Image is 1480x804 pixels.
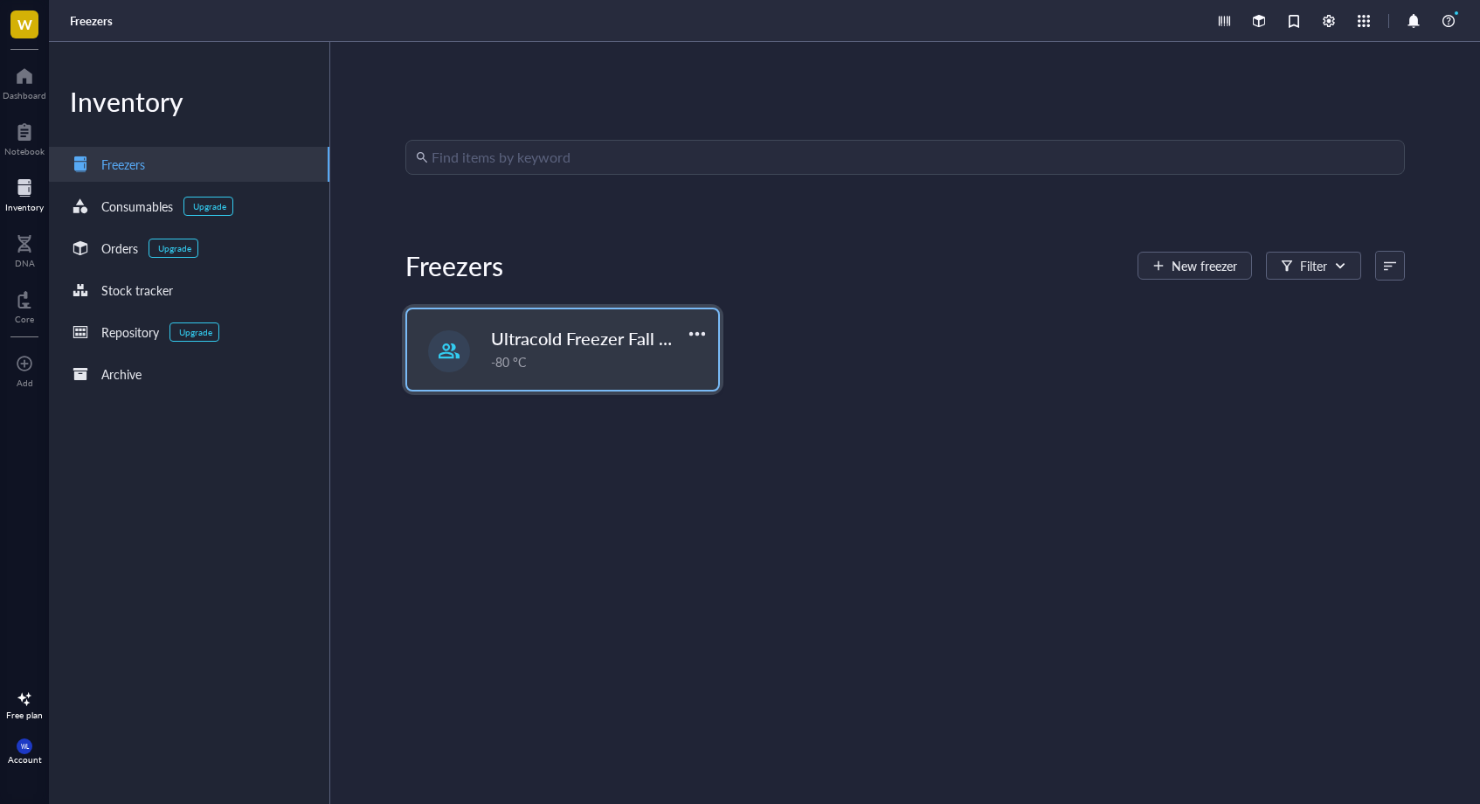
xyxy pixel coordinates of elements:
div: Freezers [101,155,145,174]
div: Upgrade [158,243,191,253]
div: Filter [1300,256,1327,275]
div: Account [8,754,42,765]
a: Archive [49,357,329,392]
a: DNA [15,230,35,268]
div: -80 °C [491,352,708,371]
span: New freezer [1172,259,1237,273]
div: Consumables [101,197,173,216]
div: Repository [101,322,159,342]
div: Inventory [49,84,329,119]
div: Inventory [5,202,44,212]
div: Stock tracker [101,281,173,300]
div: Add [17,378,33,388]
a: RepositoryUpgrade [49,315,329,350]
div: Upgrade [179,327,212,337]
a: Dashboard [3,62,46,100]
a: Stock tracker [49,273,329,308]
a: Notebook [4,118,45,156]
div: DNA [15,258,35,268]
a: Freezers [49,147,329,182]
span: WL [20,743,28,750]
div: Freezers [405,248,503,283]
div: Notebook [4,146,45,156]
div: Free plan [6,710,43,720]
a: Freezers [70,13,116,29]
a: ConsumablesUpgrade [49,189,329,224]
a: OrdersUpgrade [49,231,329,266]
div: Archive [101,364,142,384]
button: New freezer [1138,252,1252,280]
span: Ultracold Freezer Fall 2025 [491,326,701,350]
div: Core [15,314,34,324]
div: Orders [101,239,138,258]
span: W [17,13,32,35]
a: Inventory [5,174,44,212]
a: Core [15,286,34,324]
div: Upgrade [193,201,226,211]
div: Dashboard [3,90,46,100]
